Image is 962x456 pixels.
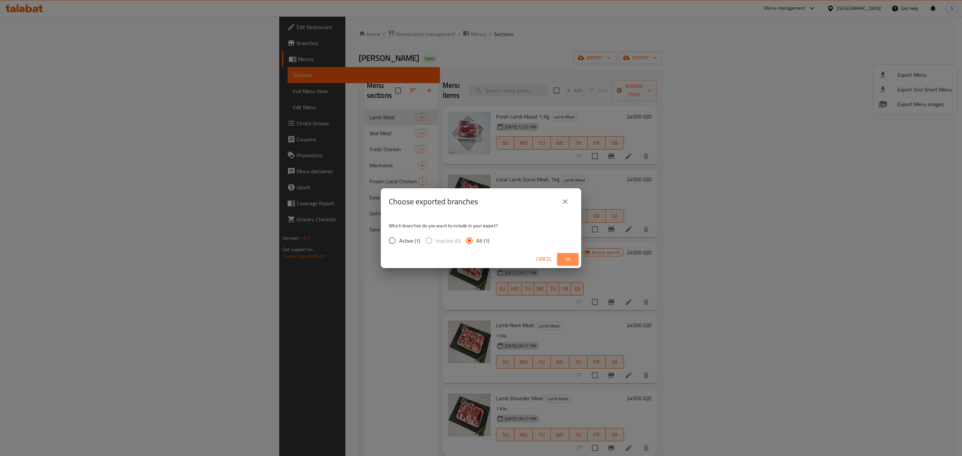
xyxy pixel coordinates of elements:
p: Which branches do you want to include in your export? [389,222,573,229]
button: Cancel [533,253,554,265]
span: Inactive (0) [436,237,461,245]
button: Ok [557,253,579,265]
span: All (1) [476,237,489,245]
h2: Choose exported branches [389,196,478,207]
span: Ok [563,255,573,263]
span: Active (1) [399,237,420,245]
span: Cancel [536,255,552,263]
button: close [557,194,573,210]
